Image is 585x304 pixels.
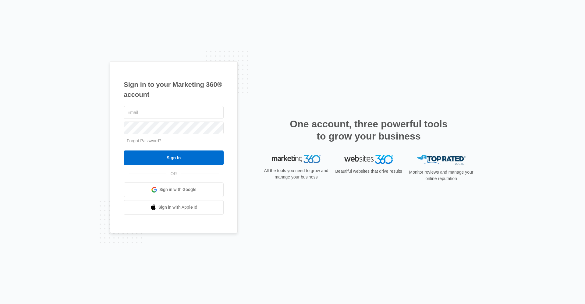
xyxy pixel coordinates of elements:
[158,204,197,210] span: Sign in with Apple Id
[127,138,161,143] a: Forgot Password?
[166,171,181,177] span: OR
[124,106,224,119] input: Email
[124,182,224,197] a: Sign in with Google
[124,150,224,165] input: Sign In
[124,200,224,215] a: Sign in with Apple Id
[262,168,330,180] p: All the tools you need to grow and manage your business
[124,80,224,100] h1: Sign in to your Marketing 360® account
[272,155,321,164] img: Marketing 360
[288,118,449,142] h2: One account, three powerful tools to grow your business
[159,186,197,193] span: Sign in with Google
[417,155,466,165] img: Top Rated Local
[344,155,393,164] img: Websites 360
[407,169,475,182] p: Monitor reviews and manage your online reputation
[335,168,403,175] p: Beautiful websites that drive results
